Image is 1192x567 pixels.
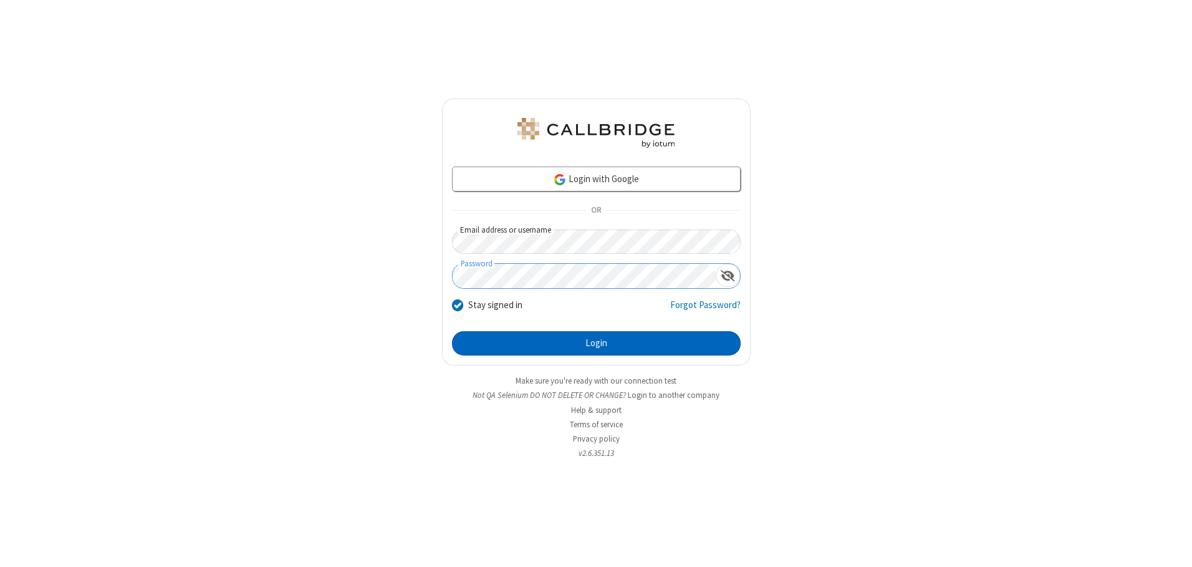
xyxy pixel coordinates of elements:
input: Email address or username [452,230,741,254]
div: Show password [716,264,740,287]
img: QA Selenium DO NOT DELETE OR CHANGE [515,118,677,148]
a: Help & support [571,405,622,415]
span: OR [586,202,606,220]
input: Password [453,264,716,288]
label: Stay signed in [468,298,522,313]
a: Terms of service [570,419,623,430]
a: Login with Google [452,167,741,191]
img: google-icon.png [553,173,567,187]
button: Login [452,331,741,356]
button: Login to another company [628,389,719,401]
a: Forgot Password? [670,298,741,322]
a: Make sure you're ready with our connection test [516,376,676,386]
a: Privacy policy [573,434,620,444]
li: v2.6.351.13 [442,447,751,459]
li: Not QA Selenium DO NOT DELETE OR CHANGE? [442,389,751,401]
